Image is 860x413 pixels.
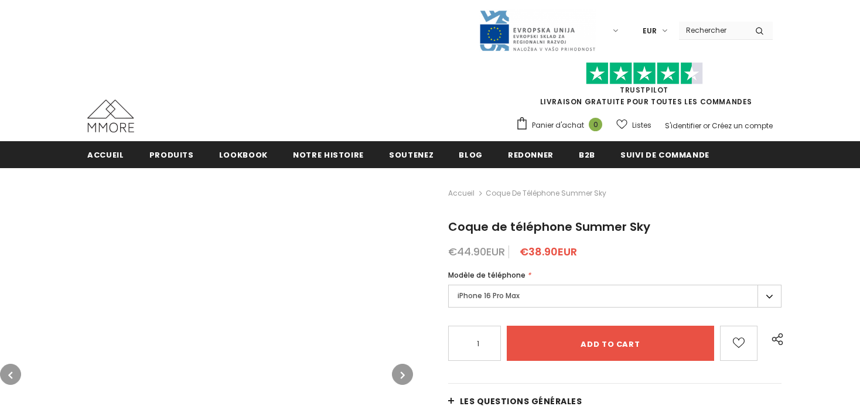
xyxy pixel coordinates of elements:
span: Modèle de téléphone [448,270,525,280]
img: Javni Razpis [479,9,596,52]
span: Lookbook [219,149,268,161]
span: B2B [579,149,595,161]
span: Listes [632,120,651,131]
input: Search Site [679,22,746,39]
label: iPhone 16 Pro Max [448,285,781,308]
span: Suivi de commande [620,149,709,161]
span: Panier d'achat [532,120,584,131]
a: Panier d'achat 0 [516,117,608,134]
input: Add to cart [507,326,715,361]
img: Cas MMORE [87,100,134,132]
a: Blog [459,141,483,168]
span: Blog [459,149,483,161]
span: Coque de téléphone Summer Sky [486,186,606,200]
span: Produits [149,149,194,161]
span: LIVRAISON GRATUITE POUR TOUTES LES COMMANDES [516,67,773,107]
a: Produits [149,141,194,168]
span: Notre histoire [293,149,364,161]
span: or [703,121,710,131]
a: Accueil [448,186,475,200]
a: Listes [616,115,651,135]
a: Notre histoire [293,141,364,168]
a: TrustPilot [620,85,668,95]
span: Les questions générales [460,395,582,407]
a: Javni Razpis [479,25,596,35]
a: Accueil [87,141,124,168]
span: Accueil [87,149,124,161]
span: Redonner [508,149,554,161]
span: €38.90EUR [520,244,577,259]
span: €44.90EUR [448,244,505,259]
span: 0 [589,118,602,131]
span: soutenez [389,149,434,161]
a: Suivi de commande [620,141,709,168]
img: Faites confiance aux étoiles pilotes [586,62,703,85]
a: Redonner [508,141,554,168]
a: soutenez [389,141,434,168]
a: B2B [579,141,595,168]
span: EUR [643,25,657,37]
a: S'identifier [665,121,701,131]
a: Créez un compte [712,121,773,131]
span: Coque de téléphone Summer Sky [448,219,650,235]
a: Lookbook [219,141,268,168]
